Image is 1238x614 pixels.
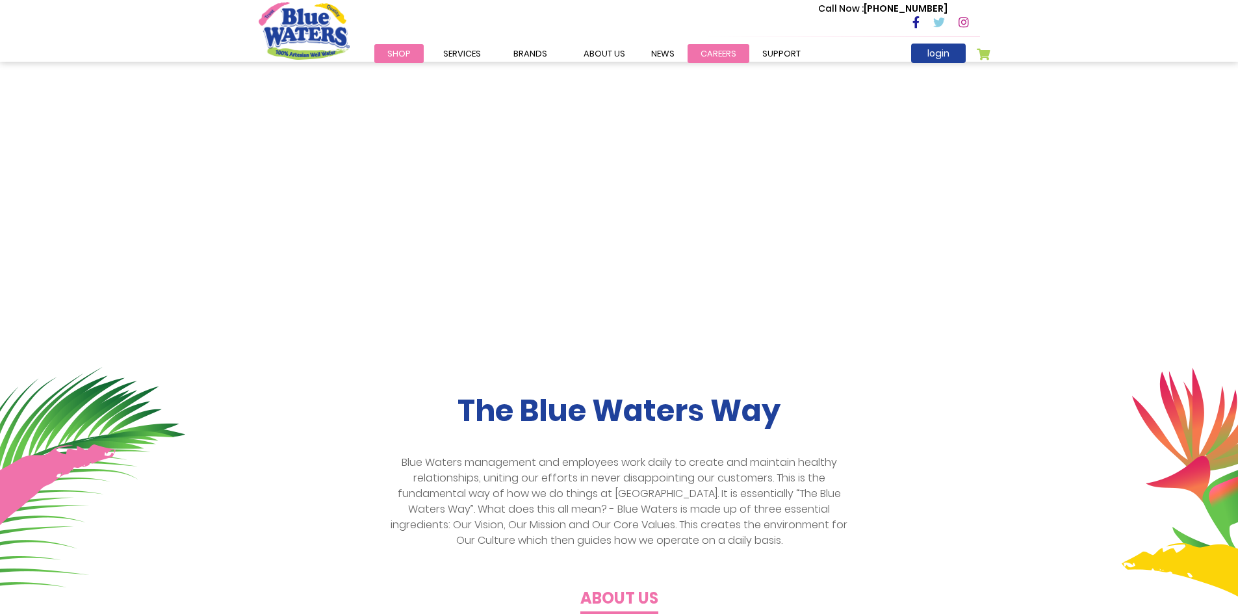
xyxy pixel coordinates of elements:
[513,47,547,60] span: Brands
[818,2,948,16] p: [PHONE_NUMBER]
[387,47,411,60] span: Shop
[580,589,658,608] h4: About us
[688,44,749,63] a: careers
[383,455,855,548] p: Blue Waters management and employees work daily to create and maintain healthy relationships, uni...
[818,2,864,15] span: Call Now :
[911,44,966,63] a: login
[580,593,658,608] a: About us
[749,44,814,63] a: support
[443,47,481,60] span: Services
[638,44,688,63] a: News
[259,2,350,59] a: store logo
[571,44,638,63] a: about us
[259,393,980,429] h2: The Blue Waters Way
